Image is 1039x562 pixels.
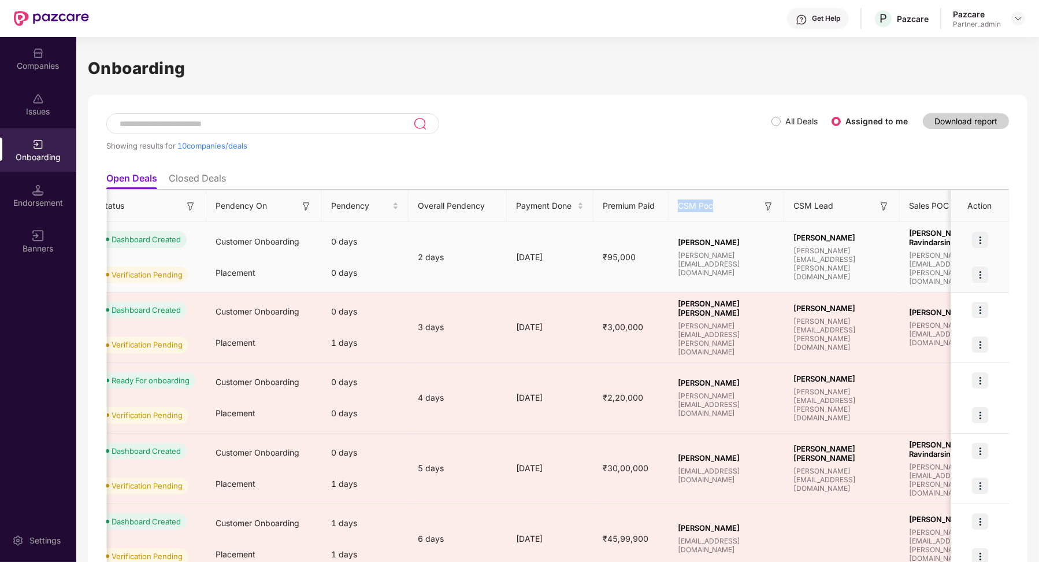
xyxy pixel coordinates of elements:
div: 0 days [322,437,409,468]
img: svg+xml;base64,PHN2ZyBpZD0iRHJvcGRvd24tMzJ4MzIiIHhtbG5zPSJodHRwOi8vd3d3LnczLm9yZy8yMDAwL3N2ZyIgd2... [1014,14,1023,23]
div: Verification Pending [112,480,183,491]
button: Download report [923,113,1009,129]
span: Pendency On [216,199,267,212]
span: [PERSON_NAME] [909,515,1006,524]
span: [PERSON_NAME][EMAIL_ADDRESS][PERSON_NAME][DOMAIN_NAME] [793,387,890,422]
span: [PERSON_NAME] [678,523,775,533]
img: icon [972,443,988,459]
span: ₹3,00,000 [593,322,652,332]
img: svg+xml;base64,PHN2ZyB3aWR0aD0iMTYiIGhlaWdodD0iMTYiIHZpZXdCb3g9IjAgMCAxNiAxNiIgZmlsbD0ibm9uZSIgeG... [32,230,44,242]
div: 6 days [409,533,507,545]
div: Settings [26,535,64,546]
img: icon [972,407,988,423]
div: Verification Pending [112,339,183,350]
th: Pendency [322,190,409,222]
span: [PERSON_NAME] [678,453,775,463]
span: [PERSON_NAME] Ravindarsingh [909,440,1006,459]
img: svg+xml;base64,PHN2ZyBpZD0iSXNzdWVzX2Rpc2FibGVkIiB4bWxucz0iaHR0cDovL3d3dy53My5vcmcvMjAwMC9zdmciIH... [32,93,44,105]
span: [PERSON_NAME][EMAIL_ADDRESS][DOMAIN_NAME] [678,251,775,277]
th: Premium Paid [593,190,669,222]
div: [DATE] [507,462,593,475]
span: CSM Lead [793,199,833,212]
span: Placement [216,408,255,418]
span: Customer Onboarding [216,377,299,387]
img: svg+xml;base64,PHN2ZyB3aWR0aD0iMTYiIGhlaWdodD0iMTYiIHZpZXdCb3g9IjAgMCAxNiAxNiIgZmlsbD0ibm9uZSIgeG... [878,201,890,212]
img: svg+xml;base64,PHN2ZyBpZD0iU2V0dGluZy0yMHgyMCIgeG1sbnM9Imh0dHA6Ly93d3cudzMub3JnLzIwMDAvc3ZnIiB3aW... [12,535,24,546]
span: Status [100,199,124,212]
div: 0 days [322,367,409,398]
span: CSM Poc [678,199,713,212]
span: [PERSON_NAME][EMAIL_ADDRESS][PERSON_NAME][DOMAIN_NAME] [678,321,775,356]
span: ₹30,00,000 [593,463,658,473]
div: 2 days [409,251,507,264]
div: 5 days [409,462,507,475]
div: 4 days [409,391,507,404]
th: Payment Done [507,190,593,222]
img: icon [972,267,988,283]
span: Customer Onboarding [216,448,299,457]
span: Placement [216,549,255,559]
div: 0 days [322,296,409,327]
span: [PERSON_NAME][EMAIL_ADDRESS][PERSON_NAME][DOMAIN_NAME] [793,317,890,352]
img: svg+xml;base64,PHN2ZyB3aWR0aD0iMTYiIGhlaWdodD0iMTYiIHZpZXdCb3g9IjAgMCAxNiAxNiIgZmlsbD0ibm9uZSIgeG... [300,201,312,212]
div: Dashboard Created [112,234,181,245]
img: svg+xml;base64,PHN2ZyB3aWR0aD0iMTQuNSIgaGVpZ2h0PSIxNC41IiB2aWV3Qm94PSIwIDAgMTYgMTYiIGZpbGw9Im5vbm... [32,184,44,196]
h1: Onboarding [88,56,1027,81]
span: Placement [216,268,255,278]
span: [PERSON_NAME] [793,233,890,242]
span: Placement [216,338,255,347]
div: Partner_admin [953,20,1001,29]
img: svg+xml;base64,PHN2ZyB3aWR0aD0iMjQiIGhlaWdodD0iMjUiIHZpZXdCb3g9IjAgMCAyNCAyNSIgZmlsbD0ibm9uZSIgeG... [413,117,426,131]
span: ₹45,99,900 [593,534,658,543]
div: Verification Pending [112,269,183,280]
span: [PERSON_NAME] [678,378,775,387]
span: [EMAIL_ADDRESS][DOMAIN_NAME] [678,467,775,484]
img: svg+xml;base64,PHN2ZyB3aWR0aD0iMTYiIGhlaWdodD0iMTYiIHZpZXdCb3g9IjAgMCAxNiAxNiIgZmlsbD0ibm9uZSIgeG... [185,201,196,212]
span: [PERSON_NAME] Ravindarsingh [909,228,1006,247]
img: svg+xml;base64,PHN2ZyB3aWR0aD0iMTYiIGhlaWdodD0iMTYiIHZpZXdCb3g9IjAgMCAxNiAxNiIgZmlsbD0ibm9uZSIgeG... [763,201,774,212]
img: svg+xml;base64,PHN2ZyBpZD0iQ29tcGFuaWVzIiB4bWxucz0iaHR0cDovL3d3dy53My5vcmcvMjAwMC9zdmciIHdpZHRoPS... [32,47,44,59]
span: [PERSON_NAME] [793,374,890,383]
img: icon [972,302,988,318]
img: svg+xml;base64,PHN2ZyBpZD0iSGVscC0zMngzMiIgeG1sbnM9Imh0dHA6Ly93d3cudzMub3JnLzIwMDAvc3ZnIiB3aWR0aD... [796,14,807,25]
span: Sales POC [909,199,949,212]
div: 0 days [322,398,409,429]
span: Customer Onboarding [216,306,299,316]
span: ₹2,20,000 [593,393,652,402]
img: icon [972,337,988,353]
img: icon [972,232,988,248]
span: [PERSON_NAME][EMAIL_ADDRESS][PERSON_NAME][DOMAIN_NAME] [793,246,890,281]
li: Closed Deals [169,172,226,189]
th: Action [951,190,1009,222]
div: 1 days [322,327,409,358]
div: Dashboard Created [112,304,181,316]
div: Pazcare [953,9,1001,20]
div: Ready For onboarding [112,375,190,386]
div: 1 days [322,508,409,539]
label: Assigned to me [845,116,908,126]
li: Open Deals [106,172,157,189]
img: icon [972,513,988,530]
span: P [880,12,887,25]
span: [PERSON_NAME] [PERSON_NAME] [793,444,890,463]
span: Pendency [331,199,390,212]
span: [PERSON_NAME][EMAIL_ADDRESS][PERSON_NAME][DOMAIN_NAME] [909,463,1006,497]
img: icon [972,478,988,494]
span: [PERSON_NAME][EMAIL_ADDRESS][PERSON_NAME][DOMAIN_NAME] [909,251,1006,286]
span: Payment Done [516,199,575,212]
span: [PERSON_NAME][EMAIL_ADDRESS][DOMAIN_NAME] [678,391,775,417]
span: [PERSON_NAME] [678,238,775,247]
div: [DATE] [507,321,593,334]
div: [DATE] [507,533,593,545]
div: 0 days [322,257,409,289]
div: Showing results for [106,141,771,150]
span: [PERSON_NAME] [PERSON_NAME] [678,299,775,317]
div: [DATE] [507,251,593,264]
div: Get Help [812,14,840,23]
img: icon [972,372,988,389]
span: ₹95,000 [593,252,645,262]
div: Dashboard Created [112,445,181,457]
div: Verification Pending [112,550,183,562]
div: Pazcare [897,13,929,24]
span: [PERSON_NAME][EMAIL_ADDRESS][DOMAIN_NAME] [793,467,890,493]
